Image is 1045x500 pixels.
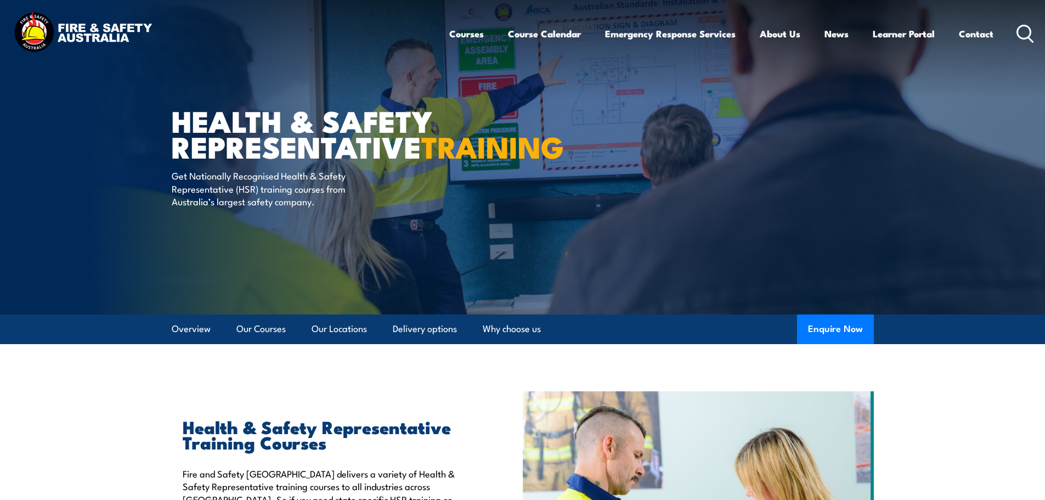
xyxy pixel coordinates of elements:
a: Delivery options [393,314,457,344]
a: News [824,19,849,48]
a: Emergency Response Services [605,19,736,48]
a: Learner Portal [873,19,935,48]
a: Overview [172,314,211,344]
h2: Health & Safety Representative Training Courses [183,419,472,450]
h1: Health & Safety Representative [172,108,443,159]
a: About Us [760,19,800,48]
a: Our Courses [236,314,286,344]
a: Why choose us [483,314,541,344]
a: Contact [959,19,993,48]
a: Course Calendar [508,19,581,48]
p: Get Nationally Recognised Health & Safety Representative (HSR) training courses from Australia’s ... [172,169,372,207]
a: Our Locations [312,314,367,344]
button: Enquire Now [797,314,874,344]
a: Courses [449,19,484,48]
strong: TRAINING [421,123,564,168]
